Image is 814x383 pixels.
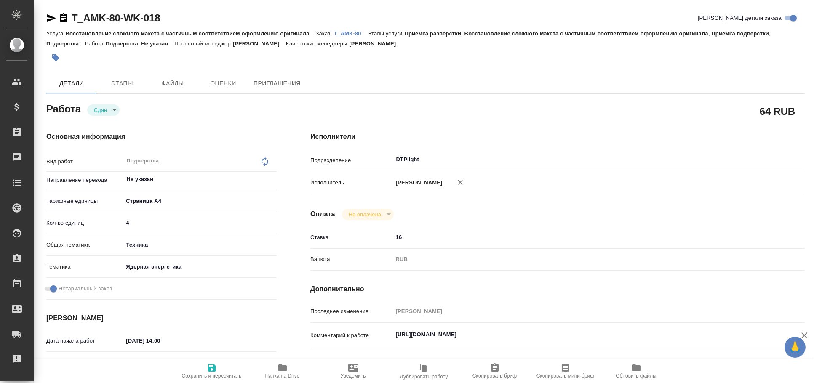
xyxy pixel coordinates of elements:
[316,30,334,37] p: Заказ:
[123,359,197,371] input: Пустое поле
[46,30,771,47] p: Приемка разверстки, Восстановление сложного макета с частичным соответствием оформлению оригинала...
[459,359,530,383] button: Скопировать бриф
[46,101,81,116] h2: Работа
[46,30,65,37] p: Услуга
[342,209,394,220] div: Сдан
[91,106,109,114] button: Сдан
[72,12,160,24] a: T_AMK-80-WK-018
[46,132,277,142] h4: Основная информация
[174,40,232,47] p: Проектный менеджер
[393,252,764,266] div: RUB
[182,373,242,379] span: Сохранить и пересчитать
[393,305,764,317] input: Пустое поле
[310,209,335,219] h4: Оплата
[85,40,106,47] p: Работа
[536,373,594,379] span: Скопировать мини-бриф
[46,157,123,166] p: Вид работ
[247,359,318,383] button: Папка на Drive
[46,241,123,249] p: Общая тематика
[286,40,350,47] p: Клиентские менеджеры
[51,78,92,89] span: Детали
[393,231,764,243] input: ✎ Введи что-нибудь
[760,104,795,118] h2: 64 RUB
[310,284,805,294] h4: Дополнительно
[176,359,247,383] button: Сохранить и пересчитать
[368,30,405,37] p: Этапы услуги
[59,13,69,23] button: Скопировать ссылку
[123,335,197,347] input: ✎ Введи что-нибудь
[759,159,761,160] button: Open
[400,374,448,380] span: Дублировать работу
[341,373,366,379] span: Уведомить
[788,338,802,356] span: 🙏
[152,78,193,89] span: Файлы
[46,219,123,227] p: Кол-во единиц
[59,285,112,293] span: Нотариальный заказ
[616,373,657,379] span: Обновить файлы
[102,78,142,89] span: Этапы
[785,337,806,358] button: 🙏
[123,260,277,274] div: Ядерная энергетика
[123,194,277,208] div: Страница А4
[265,373,300,379] span: Папка на Drive
[389,359,459,383] button: Дублировать работу
[451,173,470,191] button: Удалить исполнителя
[123,217,277,229] input: ✎ Введи что-нибудь
[272,178,274,180] button: Open
[393,178,443,187] p: [PERSON_NAME]
[310,307,393,316] p: Последнее изменение
[46,263,123,271] p: Тематика
[698,14,782,22] span: [PERSON_NAME] детали заказа
[318,359,389,383] button: Уведомить
[310,132,805,142] h4: Исполнители
[46,176,123,184] p: Направление перевода
[87,104,120,116] div: Сдан
[349,40,402,47] p: [PERSON_NAME]
[601,359,672,383] button: Обновить файлы
[310,156,393,165] p: Подразделение
[46,337,123,345] p: Дата начала работ
[46,13,56,23] button: Скопировать ссылку для ЯМессенджера
[233,40,286,47] p: [PERSON_NAME]
[346,211,384,218] button: Не оплачена
[46,197,123,205] p: Тарифные единицы
[530,359,601,383] button: Скопировать мини-бриф
[472,373,517,379] span: Скопировать бриф
[334,30,368,37] p: T_AMK-80
[106,40,175,47] p: Подверстка, Не указан
[203,78,243,89] span: Оценки
[46,313,277,323] h4: [PERSON_NAME]
[310,255,393,263] p: Валюта
[46,48,65,67] button: Добавить тэг
[310,233,393,242] p: Ставка
[123,238,277,252] div: Техника
[310,331,393,340] p: Комментарий к работе
[393,327,764,342] textarea: [URL][DOMAIN_NAME]
[310,178,393,187] p: Исполнитель
[254,78,301,89] span: Приглашения
[334,29,368,37] a: T_AMK-80
[65,30,315,37] p: Восстановление сложного макета с частичным соответствием оформлению оригинала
